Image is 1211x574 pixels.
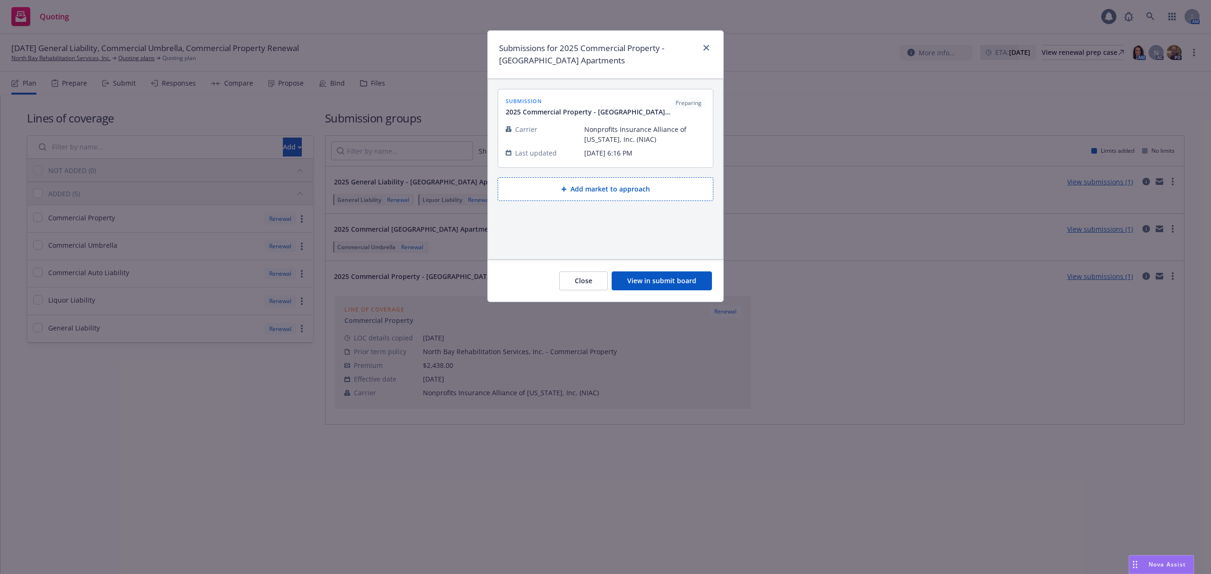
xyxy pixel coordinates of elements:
[515,148,557,158] span: Last updated
[584,124,705,144] span: Nonprofits Insurance Alliance of [US_STATE], Inc. (NIAC)
[498,177,713,201] button: Add market to approach
[1129,555,1194,574] button: Nova Assist
[1129,556,1141,574] div: Drag to move
[559,271,608,290] button: Close
[1149,560,1186,568] span: Nova Assist
[701,42,712,53] a: close
[676,99,702,107] span: Preparing
[515,124,537,134] span: Carrier
[584,148,705,158] span: [DATE] 6:16 PM
[499,42,697,67] h1: Submissions for 2025 Commercial Property - [GEOGRAPHIC_DATA] Apartments
[506,97,672,105] span: submission
[506,107,672,117] span: 2025 Commercial Property - [GEOGRAPHIC_DATA] Apartments
[612,271,712,290] button: View in submit board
